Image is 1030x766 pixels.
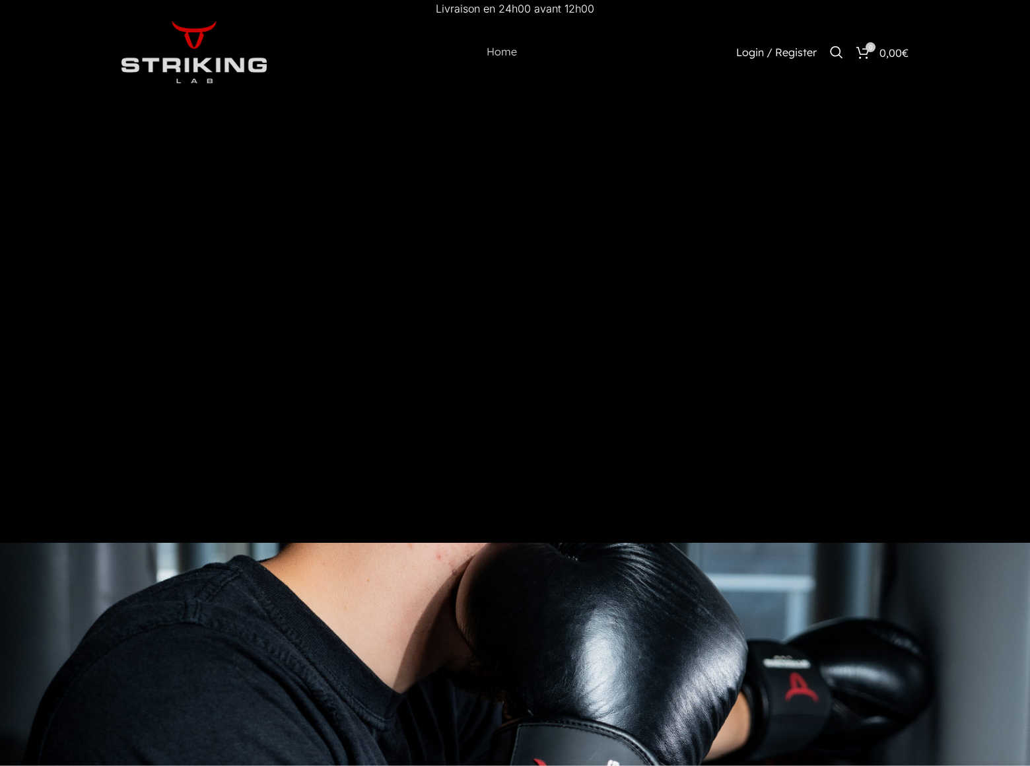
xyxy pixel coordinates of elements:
[866,42,875,52] span: 0
[273,39,730,65] div: Main navigation
[823,39,850,65] a: Search
[736,47,817,57] span: Login / Register
[487,46,517,58] span: Home
[487,39,517,65] a: Home
[436,3,594,14] p: Livraison en 24h00 avant 12h00
[879,46,909,59] bdi: 0,00
[902,46,909,59] span: €
[730,39,823,65] a: Login / Register
[121,44,267,57] a: Site logo
[850,39,915,65] a: 0 0,00€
